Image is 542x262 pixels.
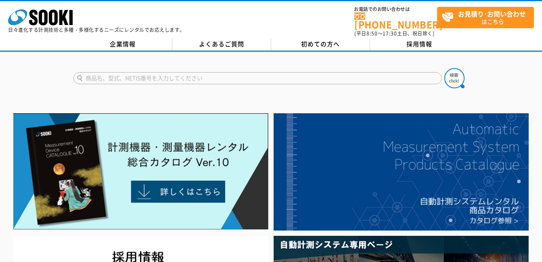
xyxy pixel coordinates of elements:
span: 17:30 [383,30,397,37]
a: お見積り･お問い合わせはこちら [437,7,534,28]
input: 商品名、型式、NETIS番号を入力してください [73,72,442,84]
span: はこちら [442,7,534,27]
span: (平日 ～ 土日、祝日除く) [354,30,434,37]
a: 採用情報 [370,38,469,50]
span: 初めての方へ [301,40,340,48]
a: 初めての方へ [271,38,370,50]
img: Catalog Ver10 [13,113,268,230]
strong: お見積り･お問い合わせ [458,9,526,19]
a: [PHONE_NUMBER] [354,12,437,29]
p: 日々進化する計測技術と多種・多様化するニーズにレンタルでお応えします。 [8,27,185,32]
img: btn_search.png [444,68,465,88]
span: お電話でのお問い合わせは [354,7,437,12]
span: 8:50 [366,30,378,37]
a: よくあるご質問 [172,38,271,50]
img: 自動計測システムカタログ [274,113,529,231]
a: 企業情報 [73,38,172,50]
